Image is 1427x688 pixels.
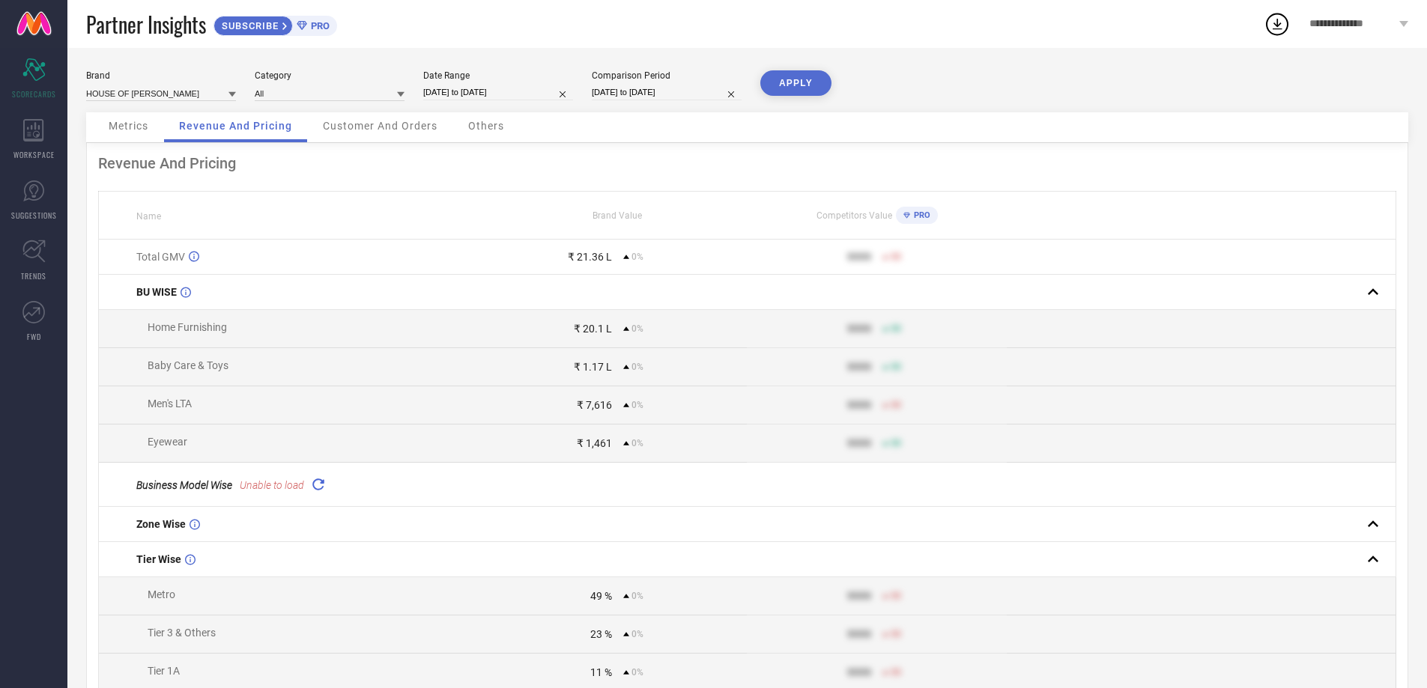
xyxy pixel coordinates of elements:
span: 50 [891,438,901,448]
div: ₹ 7,616 [577,399,612,411]
div: 9999 [847,323,871,335]
span: 0% [631,362,643,372]
div: Revenue And Pricing [98,154,1396,172]
span: Metro [148,588,175,600]
span: Men's LTA [148,398,192,410]
span: 0% [631,667,643,678]
span: 50 [891,252,901,262]
span: Competitors Value [816,210,892,221]
span: Partner Insights [86,9,206,40]
span: 50 [891,629,901,639]
div: 9999 [847,251,871,263]
span: Unable to load [240,479,304,491]
span: Name [136,211,161,222]
span: PRO [910,210,930,220]
span: 0% [631,400,643,410]
a: SUBSCRIBEPRO [213,12,337,36]
span: 0% [631,591,643,601]
div: ₹ 21.36 L [568,251,612,263]
span: 50 [891,362,901,372]
span: 0% [631,252,643,262]
div: ₹ 1,461 [577,437,612,449]
span: WORKSPACE [13,149,55,160]
span: 0% [631,629,643,639]
span: BU WISE [136,286,177,298]
span: Metrics [109,120,148,132]
span: Baby Care & Toys [148,359,228,371]
span: 50 [891,323,901,334]
span: 50 [891,591,901,601]
span: Zone Wise [136,518,186,530]
span: 0% [631,438,643,448]
div: 9999 [847,590,871,602]
div: Comparison Period [592,70,742,81]
span: FWD [27,331,41,342]
span: Tier 1A [148,665,180,677]
div: 49 % [590,590,612,602]
div: Open download list [1264,10,1291,37]
div: 9999 [847,437,871,449]
div: ₹ 1.17 L [574,361,612,373]
span: SUGGESTIONS [11,210,57,221]
span: Tier Wise [136,553,181,565]
span: Revenue And Pricing [179,120,292,132]
span: Tier 3 & Others [148,627,216,639]
span: Home Furnishing [148,321,227,333]
div: Category [255,70,405,81]
div: 9999 [847,361,871,373]
div: Date Range [423,70,573,81]
input: Select comparison period [592,85,742,100]
div: Brand [86,70,236,81]
div: 23 % [590,628,612,640]
span: Brand Value [593,210,642,221]
span: SCORECARDS [12,88,56,100]
span: PRO [307,20,330,31]
span: SUBSCRIBE [214,20,282,31]
span: 50 [891,667,901,678]
div: 9999 [847,628,871,640]
button: APPLY [760,70,831,96]
div: 11 % [590,666,612,678]
span: Others [468,120,504,132]
span: 50 [891,400,901,410]
span: Total GMV [136,251,185,263]
span: Eyewear [148,436,187,448]
span: TRENDS [21,270,46,281]
span: Business Model Wise [136,479,232,491]
div: Reload "Business Model Wise " [308,474,329,495]
span: Customer And Orders [323,120,437,132]
div: ₹ 20.1 L [574,323,612,335]
div: 9999 [847,399,871,411]
span: 0% [631,323,643,334]
input: Select date range [423,85,573,100]
div: 9999 [847,666,871,678]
